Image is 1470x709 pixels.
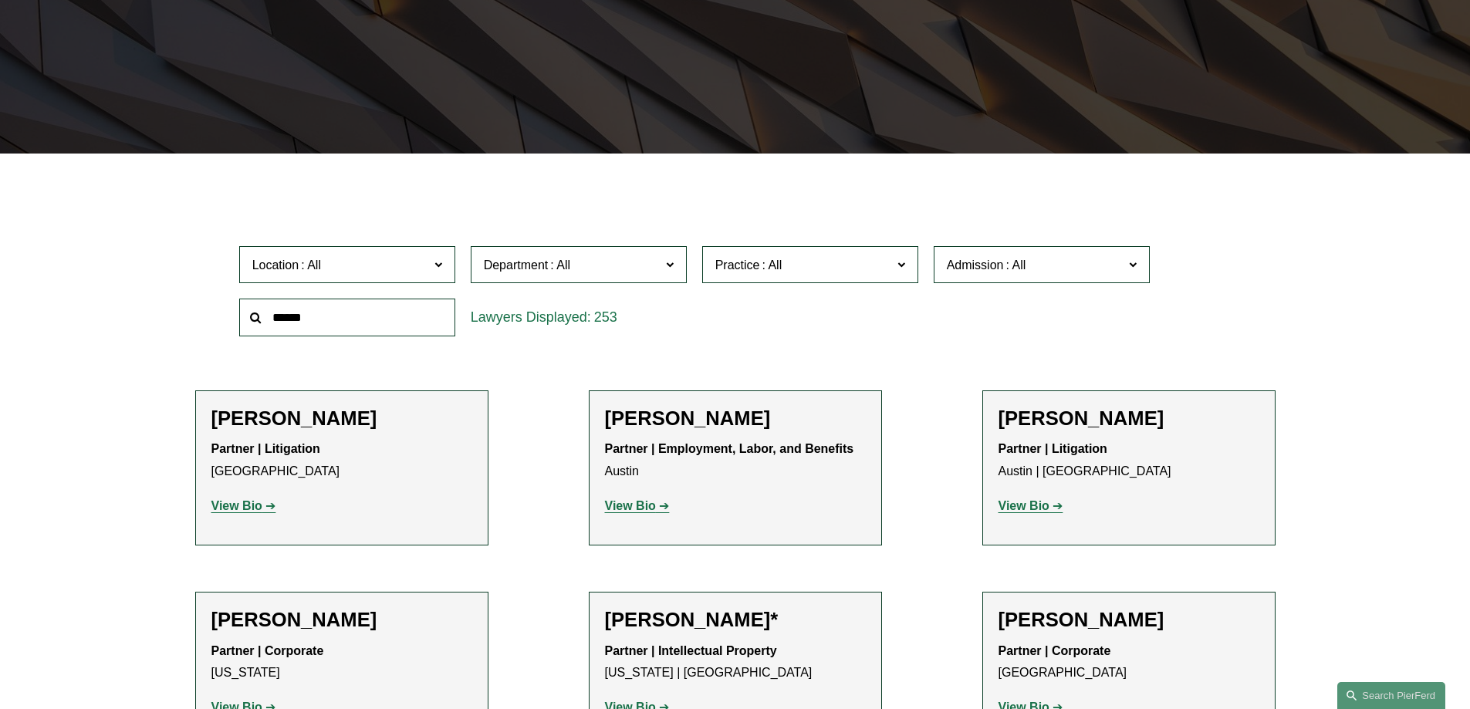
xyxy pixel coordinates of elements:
[211,499,276,512] a: View Bio
[211,608,472,632] h2: [PERSON_NAME]
[999,608,1259,632] h2: [PERSON_NAME]
[605,499,656,512] strong: View Bio
[211,407,472,430] h2: [PERSON_NAME]
[999,438,1259,483] p: Austin | [GEOGRAPHIC_DATA]
[605,407,866,430] h2: [PERSON_NAME]
[211,442,320,455] strong: Partner | Litigation
[605,499,670,512] a: View Bio
[1337,682,1445,709] a: Search this site
[605,442,854,455] strong: Partner | Employment, Labor, and Benefits
[605,608,866,632] h2: [PERSON_NAME]*
[605,644,777,657] strong: Partner | Intellectual Property
[999,644,1111,657] strong: Partner | Corporate
[605,640,866,685] p: [US_STATE] | [GEOGRAPHIC_DATA]
[999,640,1259,685] p: [GEOGRAPHIC_DATA]
[211,438,472,483] p: [GEOGRAPHIC_DATA]
[252,258,299,272] span: Location
[999,442,1107,455] strong: Partner | Litigation
[484,258,549,272] span: Department
[715,258,760,272] span: Practice
[211,640,472,685] p: [US_STATE]
[211,499,262,512] strong: View Bio
[594,309,617,325] span: 253
[947,258,1004,272] span: Admission
[999,499,1063,512] a: View Bio
[999,499,1049,512] strong: View Bio
[211,644,324,657] strong: Partner | Corporate
[999,407,1259,430] h2: [PERSON_NAME]
[605,438,866,483] p: Austin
